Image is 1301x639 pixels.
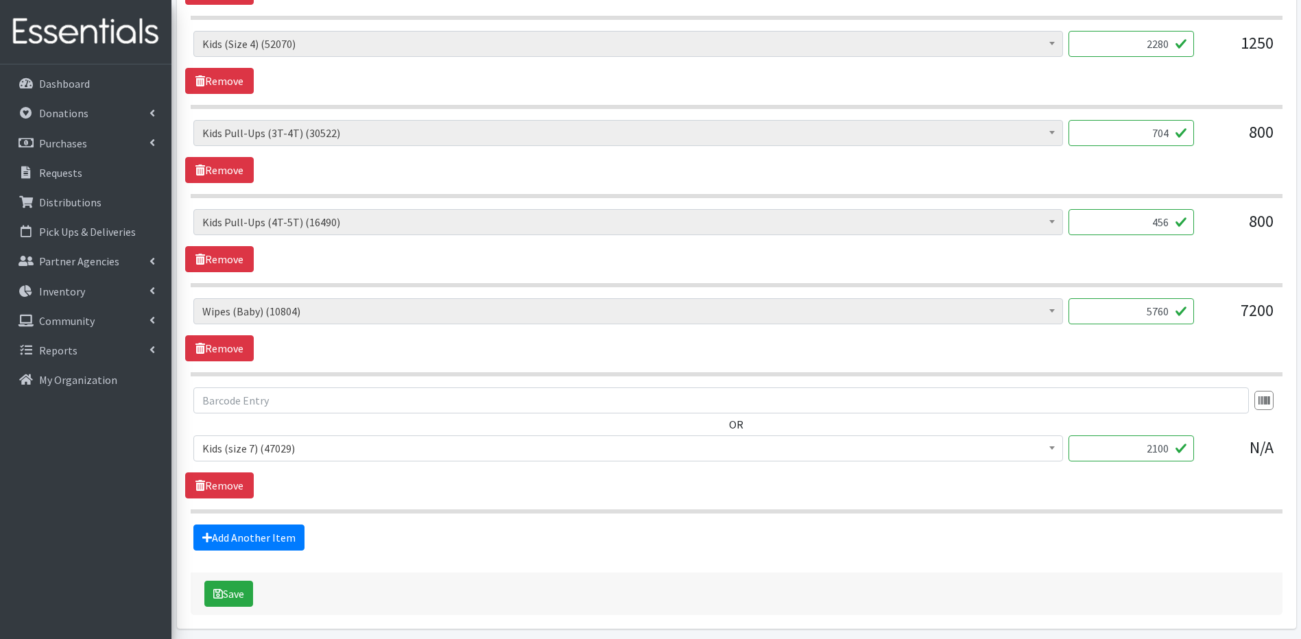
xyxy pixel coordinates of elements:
[39,166,82,180] p: Requests
[5,218,166,245] a: Pick Ups & Deliveries
[202,439,1054,458] span: Kids (size 7) (47029)
[5,189,166,216] a: Distributions
[5,337,166,364] a: Reports
[202,302,1054,321] span: Wipes (Baby) (10804)
[202,34,1054,53] span: Kids (Size 4) (52070)
[193,120,1063,146] span: Kids Pull-Ups (3T-4T) (30522)
[1069,209,1194,235] input: Quantity
[39,343,77,357] p: Reports
[185,157,254,183] a: Remove
[1205,209,1274,246] div: 800
[39,285,85,298] p: Inventory
[39,254,119,268] p: Partner Agencies
[729,416,743,433] label: OR
[1069,435,1194,461] input: Quantity
[204,581,253,607] button: Save
[1069,120,1194,146] input: Quantity
[193,387,1249,413] input: Barcode Entry
[39,373,117,387] p: My Organization
[185,68,254,94] a: Remove
[39,314,95,328] p: Community
[185,472,254,498] a: Remove
[193,31,1063,57] span: Kids (Size 4) (52070)
[5,248,166,275] a: Partner Agencies
[5,307,166,335] a: Community
[202,213,1054,232] span: Kids Pull-Ups (4T-5T) (16490)
[202,123,1054,143] span: Kids Pull-Ups (3T-4T) (30522)
[1069,298,1194,324] input: Quantity
[1069,31,1194,57] input: Quantity
[39,136,87,150] p: Purchases
[5,159,166,186] a: Requests
[193,209,1063,235] span: Kids Pull-Ups (4T-5T) (16490)
[193,435,1063,461] span: Kids (size 7) (47029)
[193,298,1063,324] span: Wipes (Baby) (10804)
[39,195,102,209] p: Distributions
[5,99,166,127] a: Donations
[39,106,88,120] p: Donations
[1205,435,1274,472] div: N/A
[39,225,136,239] p: Pick Ups & Deliveries
[1205,31,1274,68] div: 1250
[5,366,166,394] a: My Organization
[5,9,166,55] img: HumanEssentials
[39,77,90,91] p: Dashboard
[5,278,166,305] a: Inventory
[185,246,254,272] a: Remove
[5,130,166,157] a: Purchases
[193,525,305,551] a: Add Another Item
[1205,298,1274,335] div: 7200
[5,70,166,97] a: Dashboard
[185,335,254,361] a: Remove
[1205,120,1274,157] div: 800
